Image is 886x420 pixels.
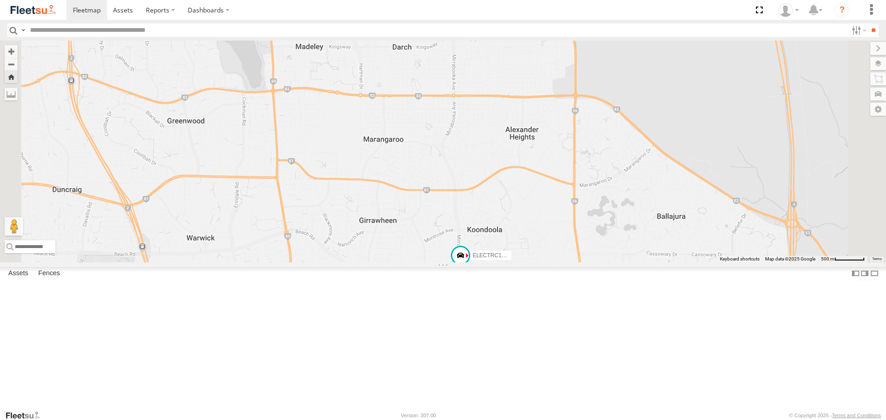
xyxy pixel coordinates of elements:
[473,252,520,259] span: ELECTRC18 - Gav
[720,256,760,262] button: Keyboard shortcuts
[789,413,881,418] div: © Copyright 2025 -
[5,217,23,236] button: Drag Pegman onto the map to open Street View
[870,267,879,280] label: Hide Summary Table
[832,413,881,418] a: Terms and Conditions
[5,45,18,58] button: Zoom in
[4,267,33,280] label: Assets
[851,267,860,280] label: Dock Summary Table to the Left
[765,256,815,261] span: Map data ©2025 Google
[848,24,868,37] label: Search Filter Options
[9,4,57,16] img: fleetsu-logo-horizontal.svg
[19,24,27,37] label: Search Query
[860,267,869,280] label: Dock Summary Table to the Right
[5,58,18,71] button: Zoom out
[775,3,802,17] div: Wayne Betts
[401,413,436,418] div: Version: 307.00
[870,103,886,116] label: Map Settings
[818,256,868,262] button: Map Scale: 500 m per 62 pixels
[821,256,834,261] span: 500 m
[5,71,18,83] button: Zoom Home
[34,267,65,280] label: Fences
[872,257,882,260] a: Terms (opens in new tab)
[835,3,850,18] i: ?
[5,88,18,101] label: Measure
[5,411,48,420] a: Visit our Website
